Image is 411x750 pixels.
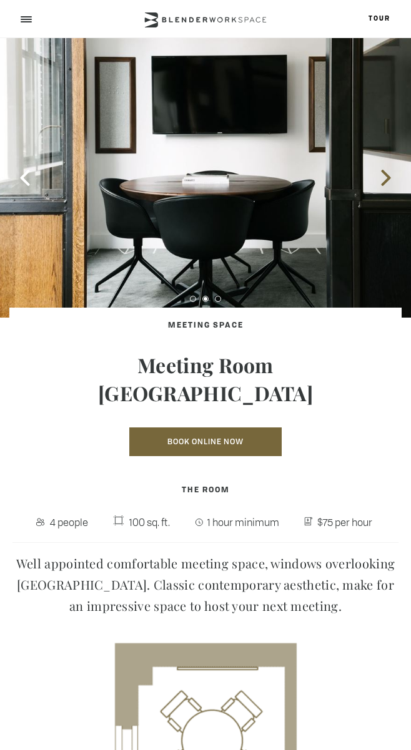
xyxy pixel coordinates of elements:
[314,512,375,532] span: $75 per hour
[349,690,411,750] iframe: Chat Widget
[126,512,173,532] span: 100 sq. ft.
[12,553,399,616] p: Well appointed comfortable meeting space, windows overlooking [GEOGRAPHIC_DATA]. Classic contempo...
[12,479,399,502] h4: The Room
[22,351,389,407] h3: Meeting Room [GEOGRAPHIC_DATA]
[47,512,91,532] span: 4 people
[129,427,282,456] a: Book Online Now
[22,320,389,331] h2: Meeting Space
[369,16,390,22] a: Tour
[205,512,283,532] span: 1 hour minimum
